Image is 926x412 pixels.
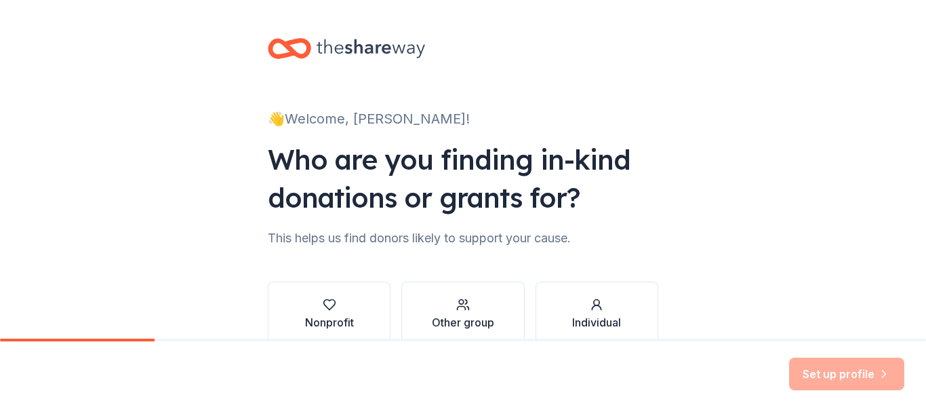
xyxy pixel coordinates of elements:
button: Individual [536,282,658,347]
div: Who are you finding in-kind donations or grants for? [268,141,658,217]
div: Individual [572,314,621,331]
div: 👋 Welcome, [PERSON_NAME]! [268,108,658,130]
button: Nonprofit [268,282,390,347]
div: Other group [432,314,494,331]
div: This helps us find donors likely to support your cause. [268,227,658,249]
button: Other group [401,282,524,347]
div: Nonprofit [305,314,354,331]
